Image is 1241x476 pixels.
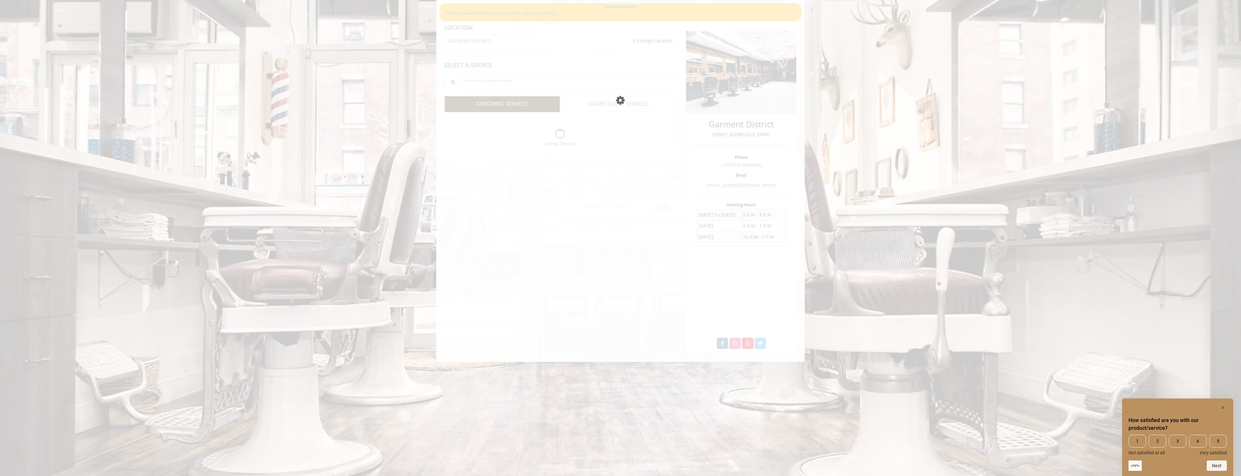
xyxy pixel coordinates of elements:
span: 1 [1129,435,1146,448]
span: 5 [1209,435,1227,448]
button: Next question [1207,460,1227,471]
button: Hide survey [1219,404,1227,411]
span: Very satisfied [1200,450,1227,455]
div: How satisfied are you with our product/service? Select an option from 1 to 5, with 1 being Not sa... [1129,404,1227,471]
h2: How satisfied are you with our product/service? Select an option from 1 to 5, with 1 being Not sa... [1129,417,1227,432]
span: Not satisfied at all [1129,450,1165,455]
span: 3 [1169,435,1186,448]
span: 2 [1149,435,1166,448]
div: How satisfied are you with our product/service? Select an option from 1 to 5, with 1 being Not sa... [1129,435,1227,455]
span: 4 [1189,435,1206,448]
